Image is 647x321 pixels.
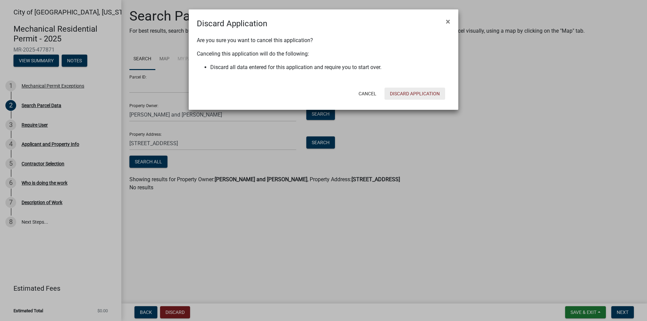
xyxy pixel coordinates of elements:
p: Are you sure you want to cancel this application? [197,36,450,44]
button: Discard Application [384,88,445,100]
h4: Discard Application [197,18,267,30]
p: Canceling this application will do the following: [197,50,450,58]
button: Cancel [353,88,382,100]
button: Close [440,12,456,31]
li: Discard all data entered for this application and require you to start over. [210,63,450,71]
span: × [446,17,450,26]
